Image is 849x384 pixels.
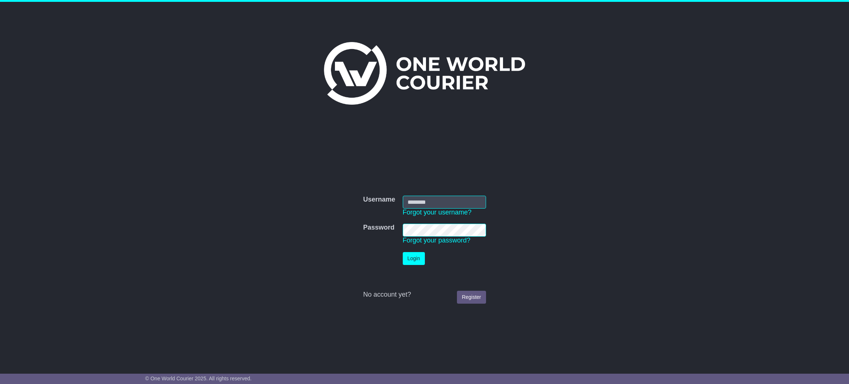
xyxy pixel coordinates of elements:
[363,224,394,232] label: Password
[363,196,395,204] label: Username
[363,291,486,299] div: No account yet?
[145,376,252,381] span: © One World Courier 2025. All rights reserved.
[403,209,472,216] a: Forgot your username?
[324,42,525,105] img: One World
[457,291,486,304] a: Register
[403,237,471,244] a: Forgot your password?
[403,252,425,265] button: Login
